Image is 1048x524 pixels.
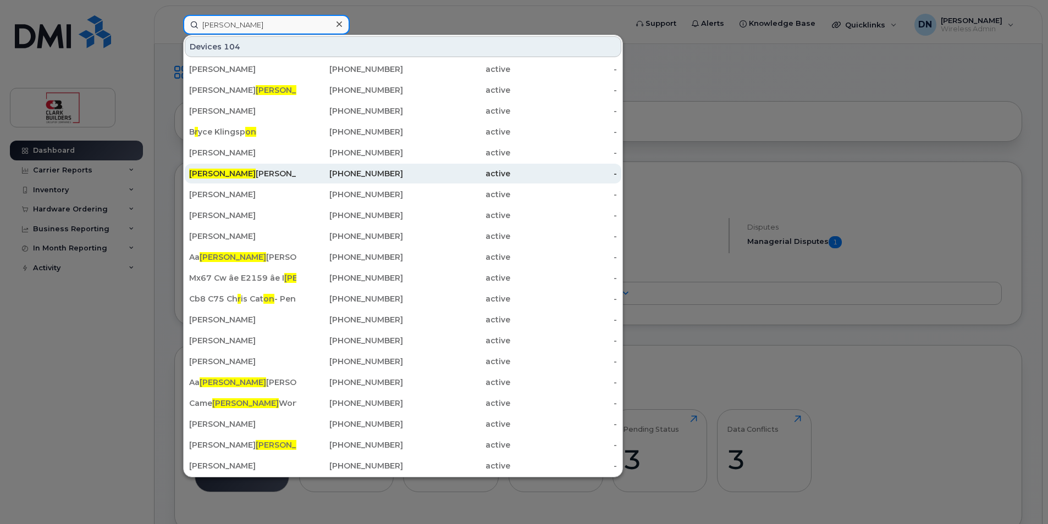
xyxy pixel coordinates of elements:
[189,85,296,96] div: [PERSON_NAME]
[403,419,510,430] div: active
[185,59,621,79] a: [PERSON_NAME][PHONE_NUMBER]active-
[296,147,404,158] div: [PHONE_NUMBER]
[189,64,296,75] div: [PERSON_NAME]
[403,398,510,409] div: active
[212,398,279,408] span: [PERSON_NAME]
[189,335,296,346] div: [PERSON_NAME]
[296,231,404,242] div: [PHONE_NUMBER]
[403,460,510,471] div: active
[296,85,404,96] div: [PHONE_NUMBER]
[185,331,621,350] a: [PERSON_NAME][PHONE_NUMBER]active-
[185,143,621,163] a: [PERSON_NAME][PHONE_NUMBER]active-
[189,356,296,367] div: [PERSON_NAME]
[185,289,621,309] a: Cb8 C75 Chris Caton- Pending Return to CGY Office[PHONE_NUMBER]active-
[296,335,404,346] div: [PHONE_NUMBER]
[510,64,617,75] div: -
[256,85,322,95] span: [PERSON_NAME]
[185,185,621,204] a: [PERSON_NAME][PHONE_NUMBER]active-
[189,314,296,325] div: [PERSON_NAME]
[403,126,510,137] div: active
[510,419,617,430] div: -
[296,398,404,409] div: [PHONE_NUMBER]
[403,377,510,388] div: active
[510,293,617,304] div: -
[510,272,617,283] div: -
[510,147,617,158] div: -
[189,419,296,430] div: [PERSON_NAME]
[284,273,351,283] span: [PERSON_NAME]
[403,189,510,200] div: active
[1000,476,1040,516] iframe: Messenger Launcher
[403,252,510,263] div: active
[296,64,404,75] div: [PHONE_NUMBER]
[189,210,296,221] div: [PERSON_NAME]
[296,126,404,137] div: [PHONE_NUMBER]
[245,127,256,137] span: on
[296,293,404,304] div: [PHONE_NUMBER]
[189,293,296,304] div: Cb8 C75 Ch is Cat - Pending Return to CGY Office
[403,64,510,75] div: active
[189,231,296,242] div: [PERSON_NAME]
[189,147,296,158] div: [PERSON_NAME]
[189,272,296,283] div: Mx67 Cw âe E2159 âe I Works [PERSON_NAME] Test
[185,435,621,455] a: [PERSON_NAME][PERSON_NAME][PHONE_NUMBER]active-
[296,272,404,283] div: [PHONE_NUMBER]
[510,189,617,200] div: -
[185,456,621,476] a: [PERSON_NAME][PHONE_NUMBER]active-
[403,293,510,304] div: active
[195,127,198,137] span: r
[185,164,621,183] a: [PERSON_NAME][PERSON_NAME][PHONE_NUMBER]active-
[200,377,266,387] span: [PERSON_NAME]
[510,168,617,179] div: -
[296,419,404,430] div: [PHONE_NUMBER]
[185,352,621,371] a: [PERSON_NAME][PHONE_NUMBER]active-
[185,226,621,246] a: [PERSON_NAME][PHONE_NUMBER]active-
[256,440,322,450] span: [PERSON_NAME]
[296,460,404,471] div: [PHONE_NUMBER]
[510,252,617,263] div: -
[189,252,296,263] div: Aa [PERSON_NAME]
[510,398,617,409] div: -
[403,335,510,346] div: active
[296,356,404,367] div: [PHONE_NUMBER]
[510,126,617,137] div: -
[189,168,296,179] div: [PERSON_NAME]
[510,439,617,450] div: -
[185,393,621,413] a: Came[PERSON_NAME]Worthing[PHONE_NUMBER]active-
[403,168,510,179] div: active
[510,231,617,242] div: -
[403,210,510,221] div: active
[185,101,621,121] a: [PERSON_NAME][PHONE_NUMBER]active-
[510,460,617,471] div: -
[189,169,256,179] span: [PERSON_NAME]
[403,272,510,283] div: active
[510,314,617,325] div: -
[403,105,510,116] div: active
[296,189,404,200] div: [PHONE_NUMBER]
[403,356,510,367] div: active
[238,294,241,304] span: r
[189,126,296,137] div: B yce Klingsp
[510,356,617,367] div: -
[185,372,621,392] a: Aa[PERSON_NAME][PERSON_NAME][PHONE_NUMBER]active-
[403,314,510,325] div: active
[185,36,621,57] div: Devices
[189,398,296,409] div: Came Worthing
[189,377,296,388] div: Aa [PERSON_NAME]
[185,268,621,288] a: Mx67 Cw âe E2159 âe I[PERSON_NAME]Works [PERSON_NAME] Test[PHONE_NUMBER]active-
[510,335,617,346] div: -
[403,85,510,96] div: active
[296,210,404,221] div: [PHONE_NUMBER]
[510,85,617,96] div: -
[296,105,404,116] div: [PHONE_NUMBER]
[185,247,621,267] a: Aa[PERSON_NAME][PERSON_NAME][PHONE_NUMBER]active-
[510,105,617,116] div: -
[296,439,404,450] div: [PHONE_NUMBER]
[189,439,296,450] div: [PERSON_NAME]
[189,460,296,471] div: [PERSON_NAME]
[296,252,404,263] div: [PHONE_NUMBER]
[185,80,621,100] a: [PERSON_NAME][PERSON_NAME][PHONE_NUMBER]active-
[296,168,404,179] div: [PHONE_NUMBER]
[296,314,404,325] div: [PHONE_NUMBER]
[185,310,621,330] a: [PERSON_NAME][PHONE_NUMBER]active-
